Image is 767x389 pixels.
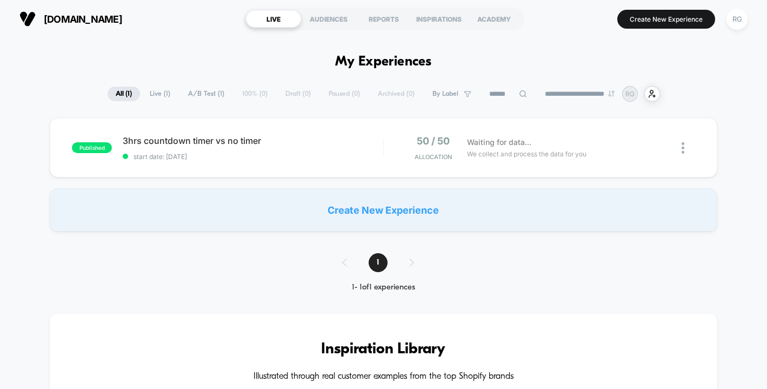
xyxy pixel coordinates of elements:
span: A/B Test ( 1 ) [180,87,232,101]
h1: My Experiences [335,54,432,70]
button: RG [723,8,751,30]
div: ACADEMY [466,10,522,28]
span: 50 / 50 [417,135,450,147]
div: LIVE [246,10,301,28]
div: 1 - 1 of 1 experiences [331,283,436,292]
div: RG [726,9,748,30]
button: [DOMAIN_NAME] [16,10,125,28]
div: AUDIENCES [301,10,356,28]
h3: Inspiration Library [82,341,685,358]
span: 1 [369,253,388,272]
span: 3hrs countdown timer vs no timer [123,135,383,146]
span: Waiting for data... [467,136,531,148]
div: INSPIRATIONS [411,10,466,28]
h4: Illustrated through real customer examples from the top Shopify brands [82,372,685,382]
button: Create New Experience [617,10,715,29]
span: published [72,142,112,153]
img: end [608,90,615,97]
span: We collect and process the data for you [467,149,586,159]
div: Create New Experience [50,188,717,232]
img: close [682,142,684,154]
span: start date: [DATE] [123,153,383,161]
span: All ( 1 ) [108,87,140,101]
span: [DOMAIN_NAME] [44,14,122,25]
div: REPORTS [356,10,411,28]
p: RG [625,90,635,98]
span: Live ( 1 ) [142,87,178,101]
span: By Label [432,90,458,98]
img: Visually logo [19,11,36,27]
span: Allocation [415,153,452,161]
